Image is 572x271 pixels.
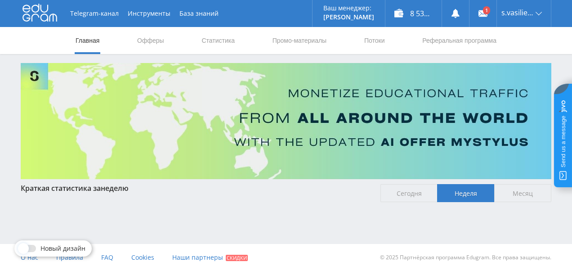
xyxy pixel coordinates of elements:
a: Статистика [201,27,236,54]
div: © 2025 Партнёрская программа Edugram. Все права защищены. [290,244,551,271]
a: Правила [56,244,83,271]
a: Главная [75,27,100,54]
a: Реферальная программа [421,27,497,54]
p: [PERSON_NAME] [323,14,374,21]
a: О нас [21,244,38,271]
span: Правила [56,253,83,262]
a: Потоки [363,27,386,54]
a: Наши партнеры Скидки [172,244,248,271]
span: Новый дизайн [40,245,85,252]
span: Наши партнеры [172,253,223,262]
span: неделю [101,183,129,193]
a: Офферы [136,27,165,54]
div: Краткая статистика за [21,184,371,192]
a: Промо-материалы [272,27,327,54]
img: Banner [21,63,551,179]
span: s.vasiliev24 [501,9,533,16]
a: Cookies [131,244,154,271]
span: Сегодня [380,184,438,202]
span: Неделя [437,184,494,202]
span: Скидки [226,255,248,261]
a: FAQ [101,244,113,271]
span: Cookies [131,253,154,262]
span: FAQ [101,253,113,262]
p: Ваш менеджер: [323,5,374,12]
span: О нас [21,253,38,262]
span: Месяц [494,184,551,202]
